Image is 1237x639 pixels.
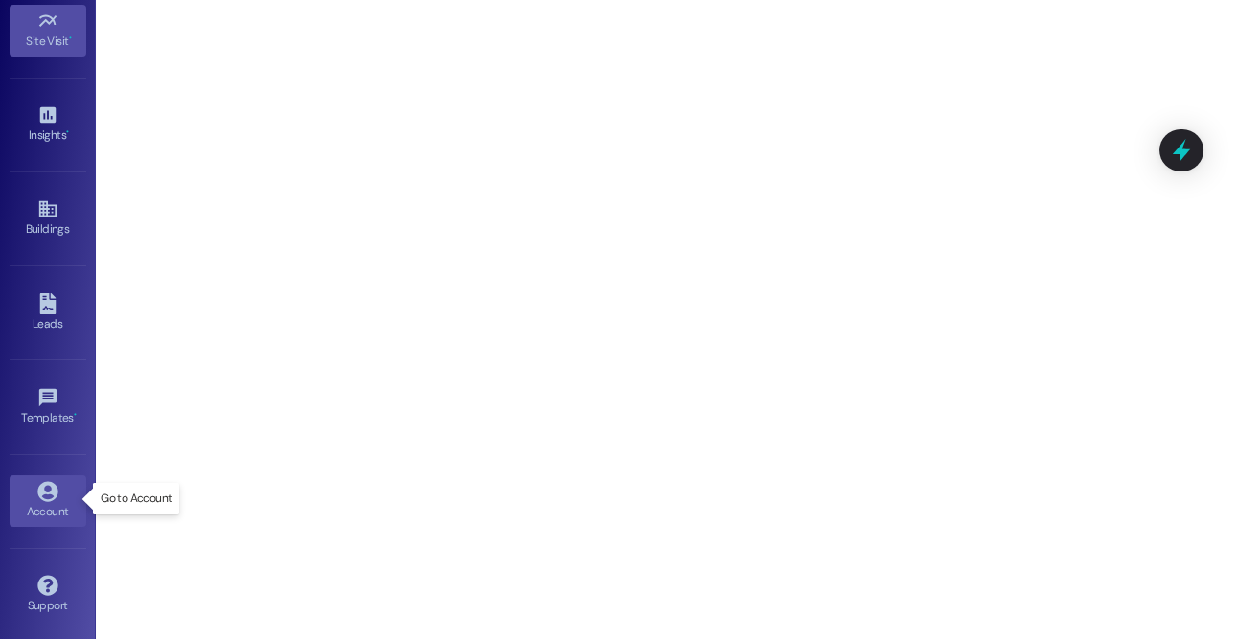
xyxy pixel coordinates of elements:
p: Go to Account [101,491,172,507]
a: Site Visit • [10,5,86,57]
span: • [74,408,77,422]
a: Leads [10,287,86,339]
a: Support [10,569,86,621]
a: Templates • [10,381,86,433]
a: Buildings [10,193,86,244]
a: Account [10,475,86,527]
span: • [69,32,72,45]
span: • [66,126,69,139]
a: Insights • [10,99,86,150]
